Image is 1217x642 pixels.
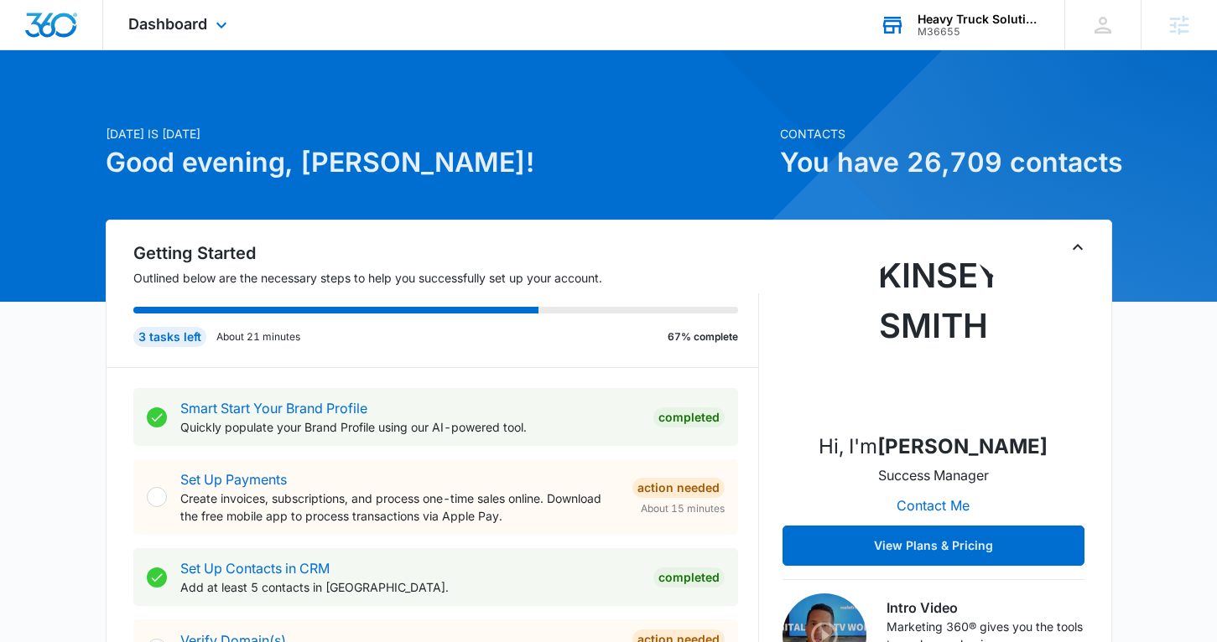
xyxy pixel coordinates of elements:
[180,471,287,488] a: Set Up Payments
[180,400,367,417] a: Smart Start Your Brand Profile
[133,269,759,287] p: Outlined below are the necessary steps to help you successfully set up your account.
[880,485,986,526] button: Contact Me
[1068,237,1088,257] button: Toggle Collapse
[653,407,725,427] div: Completed
[133,327,206,347] div: 3 tasks left
[653,567,725,588] div: Completed
[27,44,40,57] img: website_grey.svg
[887,598,1084,618] h3: Intro Video
[180,418,640,436] p: Quickly populate your Brand Profile using our AI-powered tool.
[128,15,207,33] span: Dashboard
[106,125,770,142] p: [DATE] is [DATE]
[918,26,1040,38] div: account id
[180,578,640,596] p: Add at least 5 contacts in [GEOGRAPHIC_DATA].
[180,560,330,577] a: Set Up Contacts in CRM
[780,125,1112,142] p: Contacts
[850,251,1017,418] img: Kinsey Smith
[167,97,180,111] img: tab_keywords_by_traffic_grey.svg
[106,142,770,183] h1: Good evening, [PERSON_NAME]!
[780,142,1112,183] h1: You have 26,709 contacts
[180,489,619,525] p: Create invoices, subscriptions, and process one-time sales online. Download the free mobile app t...
[668,329,738,344] p: 67% complete
[216,329,300,344] p: About 21 minutes
[133,241,759,266] h2: Getting Started
[641,501,725,516] span: About 15 minutes
[783,526,1084,566] button: View Plans & Pricing
[27,27,40,40] img: logo_orange.svg
[45,97,59,111] img: tab_domain_overview_orange.svg
[47,27,82,40] div: v 4.0.25
[64,99,150,110] div: Domain Overview
[877,434,1048,458] strong: [PERSON_NAME]
[878,465,989,485] p: Success Manager
[185,99,283,110] div: Keywords by Traffic
[918,13,1040,26] div: account name
[819,432,1048,462] p: Hi, I'm
[44,44,185,57] div: Domain: [DOMAIN_NAME]
[632,478,725,498] div: Action Needed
